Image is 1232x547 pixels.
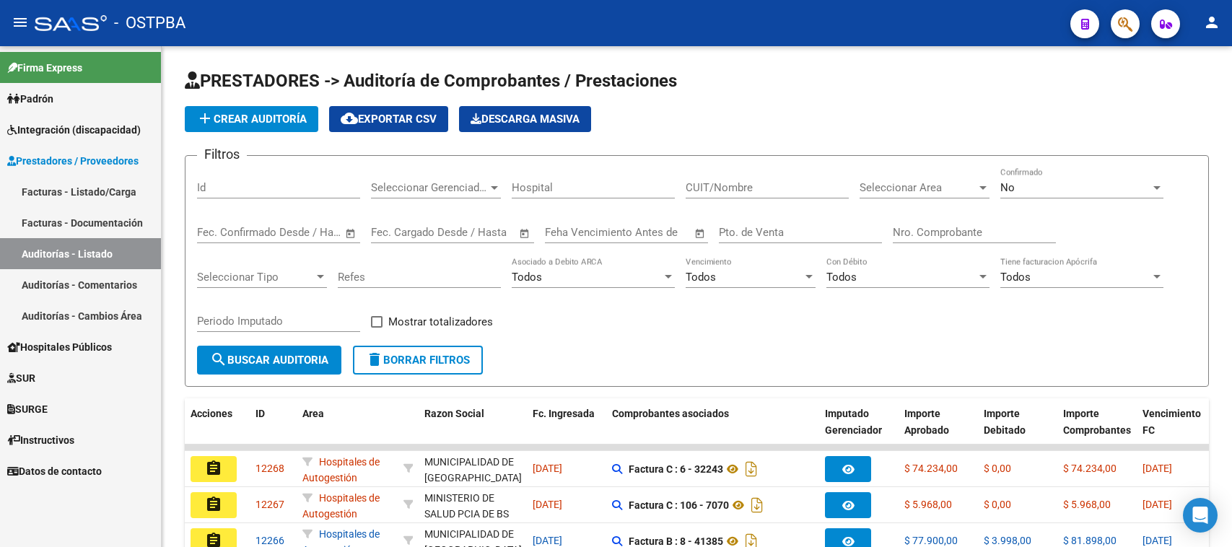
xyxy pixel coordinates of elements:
span: Acciones [191,408,232,419]
span: 12267 [255,499,284,510]
strong: Factura C : 106 - 7070 [629,499,729,511]
datatable-header-cell: Razon Social [419,398,527,462]
div: - 30626983398 [424,490,521,520]
span: $ 81.898,00 [1063,535,1117,546]
span: Imputado Gerenciador [825,408,882,436]
datatable-header-cell: Vencimiento FC [1137,398,1216,462]
span: [DATE] [533,463,562,474]
span: $ 3.998,00 [984,535,1031,546]
button: Crear Auditoría [185,106,318,132]
datatable-header-cell: Importe Debitado [978,398,1057,462]
input: End date [431,226,501,239]
mat-icon: person [1203,14,1220,31]
datatable-header-cell: Fc. Ingresada [527,398,606,462]
span: Importe Aprobado [904,408,949,436]
span: $ 0,00 [984,463,1011,474]
span: [DATE] [1143,463,1172,474]
span: Hospitales de Autogestión [302,492,380,520]
mat-icon: delete [366,351,383,368]
span: [DATE] [533,535,562,546]
span: Instructivos [7,432,74,448]
strong: Factura B : 8 - 41385 [629,535,723,547]
input: End date [257,226,327,239]
span: SURGE [7,401,48,417]
span: Prestadores / Proveedores [7,153,139,169]
datatable-header-cell: Importe Aprobado [899,398,978,462]
mat-icon: assignment [205,496,222,513]
span: $ 74.234,00 [1063,463,1117,474]
datatable-header-cell: Area [297,398,398,462]
span: Hospitales de Autogestión [302,456,380,484]
datatable-header-cell: Comprobantes asociados [606,398,819,462]
span: Seleccionar Area [860,181,977,194]
span: Crear Auditoría [196,113,307,126]
span: $ 5.968,00 [904,499,952,510]
span: ID [255,408,265,419]
input: Start date [371,226,418,239]
strong: Factura C : 6 - 32243 [629,463,723,475]
span: SUR [7,370,35,386]
button: Descarga Masiva [459,106,591,132]
mat-icon: add [196,110,214,127]
span: Todos [686,271,716,284]
span: Todos [826,271,857,284]
h3: Filtros [197,144,247,165]
span: Razon Social [424,408,484,419]
span: Exportar CSV [341,113,437,126]
span: $ 0,00 [984,499,1011,510]
span: [DATE] [533,499,562,510]
span: Descarga Masiva [471,113,580,126]
span: - OSTPBA [114,7,185,39]
span: Buscar Auditoria [210,354,328,367]
span: Area [302,408,324,419]
span: Seleccionar Tipo [197,271,314,284]
datatable-header-cell: ID [250,398,297,462]
span: 12268 [255,463,284,474]
span: [DATE] [1143,499,1172,510]
datatable-header-cell: Imputado Gerenciador [819,398,899,462]
button: Borrar Filtros [353,346,483,375]
datatable-header-cell: Importe Comprobantes [1057,398,1137,462]
span: Importe Comprobantes [1063,408,1131,436]
button: Open calendar [343,225,359,242]
span: Importe Debitado [984,408,1026,436]
span: Borrar Filtros [366,354,470,367]
mat-icon: cloud_download [341,110,358,127]
button: Open calendar [692,225,709,242]
span: Hospitales Públicos [7,339,112,355]
span: $ 74.234,00 [904,463,958,474]
app-download-masive: Descarga masiva de comprobantes (adjuntos) [459,106,591,132]
i: Descargar documento [748,494,766,517]
span: Vencimiento FC [1143,408,1201,436]
span: Seleccionar Gerenciador [371,181,488,194]
span: 12266 [255,535,284,546]
span: Datos de contacto [7,463,102,479]
span: Firma Express [7,60,82,76]
datatable-header-cell: Acciones [185,398,250,462]
span: Mostrar totalizadores [388,313,493,331]
i: Descargar documento [742,458,761,481]
div: - 33999000709 [424,454,521,484]
span: [DATE] [1143,535,1172,546]
button: Exportar CSV [329,106,448,132]
span: $ 5.968,00 [1063,499,1111,510]
span: PRESTADORES -> Auditoría de Comprobantes / Prestaciones [185,71,677,91]
span: Integración (discapacidad) [7,122,141,138]
div: Open Intercom Messenger [1183,498,1218,533]
span: Todos [512,271,542,284]
mat-icon: assignment [205,460,222,477]
button: Buscar Auditoria [197,346,341,375]
button: Open calendar [517,225,533,242]
span: Padrón [7,91,53,107]
span: $ 77.900,00 [904,535,958,546]
span: Fc. Ingresada [533,408,595,419]
div: MINISTERIO DE SALUD PCIA DE BS AS [424,490,521,539]
div: MUNICIPALIDAD DE [GEOGRAPHIC_DATA][PERSON_NAME] [424,454,522,503]
span: No [1000,181,1015,194]
span: Comprobantes asociados [612,408,729,419]
span: Todos [1000,271,1031,284]
mat-icon: search [210,351,227,368]
mat-icon: menu [12,14,29,31]
input: Start date [197,226,244,239]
